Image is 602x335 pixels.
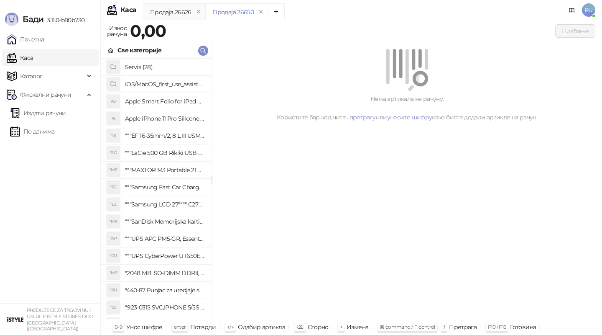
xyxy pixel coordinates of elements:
[120,7,136,13] div: Каса
[7,311,23,328] img: 64x64-companyLogo-77b92cf4-9946-4f36-9751-bf7bb5fd2c7d.png
[27,307,94,332] small: PREDUZEĆE ZA TRGOVINU I USLUGE ISTYLE STORES DOO [GEOGRAPHIC_DATA] ([GEOGRAPHIC_DATA])
[125,266,205,280] h4: "2048 MB, SO-DIMM DDRII, 667 MHz, Napajanje 1,8 0,1 V, Latencija CL5"
[105,23,128,39] div: Износ рачуна
[227,324,234,330] span: ↑/↓
[117,46,161,55] div: Све категорије
[43,16,84,24] span: 3.11.0-b80b730
[5,13,18,26] img: Logo
[107,215,120,228] div: "MK
[296,324,303,330] span: ⌫
[174,324,186,330] span: enter
[107,112,120,125] div: AI
[10,123,54,140] a: По данима
[125,112,205,125] h4: Apple iPhone 11 Pro Silicone Case - Black
[107,283,120,297] div: "PU
[115,324,122,330] span: 0-9
[107,163,120,177] div: "MP
[107,249,120,263] div: "CU
[125,163,205,177] h4: """MAXTOR M3 Portable 2TB 2.5"""" crni eksterni hard disk HX-M201TCB/GM"""
[255,8,266,15] button: remove
[190,322,216,332] div: Потврди
[107,146,120,160] div: "5G
[380,324,435,330] span: ⌘ command / ⌃ control
[125,232,205,245] h4: """UPS APC PM5-GR, Essential Surge Arrest,5 utic_nica"""
[125,77,205,91] h4: iOS/MacOS_first_use_assistance (4)
[222,94,592,122] div: Нема артикала на рачуну. Користите бар код читач, или како бисте додали артикле на рачун.
[555,24,595,38] button: Плаћање
[268,3,285,20] button: Add tab
[510,322,536,332] div: Готовина
[130,21,166,41] strong: 0,00
[107,301,120,314] div: "S5
[125,283,205,297] h4: "440-87 Punjac za uredjaje sa micro USB portom 4/1, Stand."
[582,3,595,17] span: PU
[125,180,205,194] h4: """Samsung Fast Car Charge Adapter, brzi auto punja_, boja crna"""
[10,105,66,121] a: Издати рачуни
[193,8,204,15] button: remove
[449,322,477,332] div: Претрага
[125,60,205,74] h4: Servis (28)
[107,180,120,194] div: "FC
[125,198,205,211] h4: """Samsung LCD 27"""" C27F390FHUXEN"""
[125,318,205,331] h4: "923-0448 SVC,IPHONE,TOURQUE DRIVER KIT .65KGF- CM Šrafciger "
[565,3,579,17] a: Документација
[125,249,205,263] h4: """UPS CyberPower UT650EG, 650VA/360W , line-int., s_uko, desktop"""
[125,129,205,142] h4: """EF 16-35mm/2, 8 L III USM"""
[20,68,43,85] span: Каталог
[212,8,254,17] div: Продаја 26650
[107,198,120,211] div: "L2
[308,322,329,332] div: Сторно
[107,129,120,142] div: "18
[107,318,120,331] div: "SD
[125,215,205,228] h4: """SanDisk Memorijska kartica 256GB microSDXC sa SD adapterom SDSQXA1-256G-GN6MA - Extreme PLUS, ...
[444,324,445,330] span: f
[125,95,205,108] h4: Apple Smart Folio for iPad mini (A17 Pro) - Sage
[238,322,285,332] div: Одабир артикла
[126,322,163,332] div: Унос шифре
[347,322,368,332] div: Измена
[349,113,376,121] a: претрагу
[107,232,120,245] div: "AP
[125,146,205,160] h4: """LaCie 500 GB Rikiki USB 3.0 / Ultra Compact & Resistant aluminum / USB 3.0 / 2.5"""""""
[387,113,432,121] a: унесите шифру
[7,31,44,48] a: Почетна
[107,266,120,280] div: "MS
[125,301,205,314] h4: "923-0315 SVC,IPHONE 5/5S BATTERY REMOVAL TRAY Držač za iPhone sa kojim se otvara display
[23,14,43,24] span: Бади
[107,95,120,108] div: AS
[20,86,71,103] span: Фискални рачуни
[7,49,33,66] a: Каса
[101,59,212,319] div: grid
[340,324,342,330] span: +
[150,8,191,17] div: Продаја 26626
[488,324,506,330] span: F10 / F16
